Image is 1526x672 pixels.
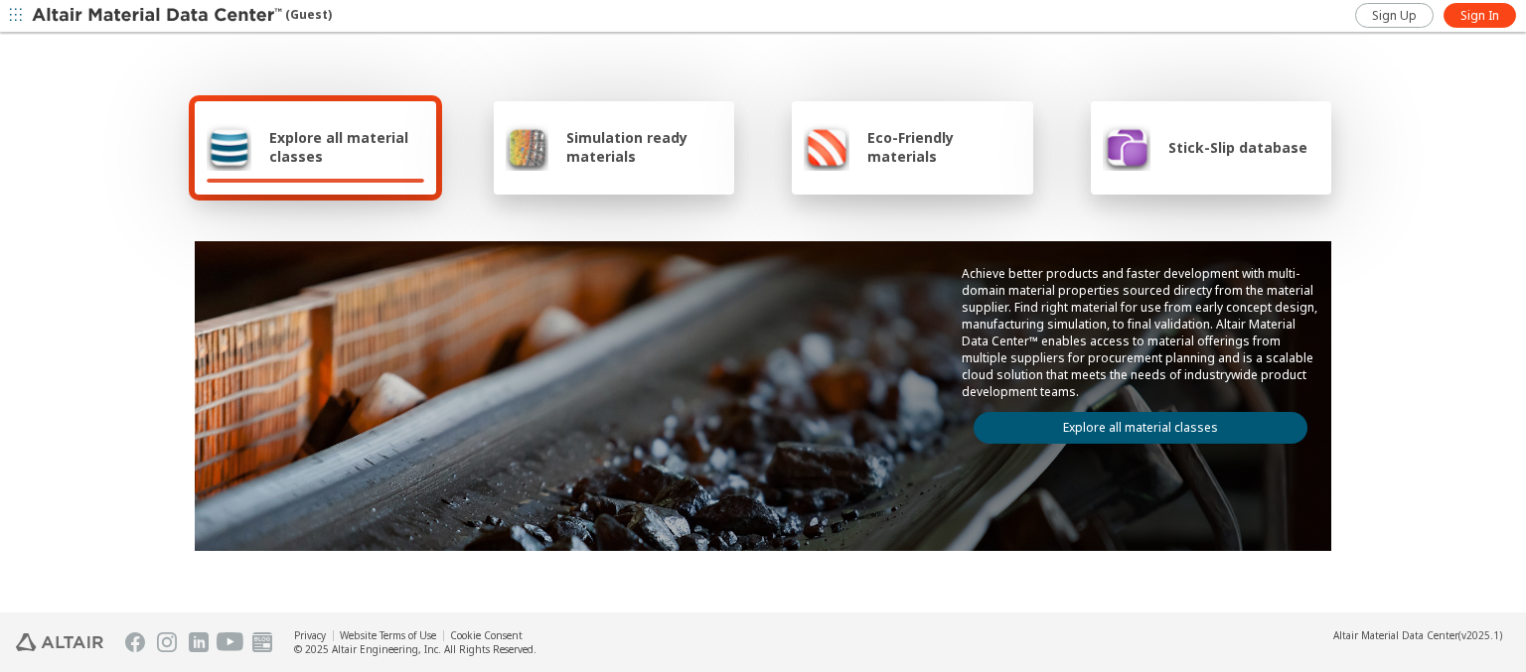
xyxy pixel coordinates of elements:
p: Achieve better products and faster development with multi-domain material properties sourced dire... [962,265,1319,400]
img: Altair Material Data Center [32,6,285,26]
img: Altair Engineering [16,633,103,651]
span: Explore all material classes [269,128,424,166]
img: Simulation ready materials [506,123,548,171]
a: Sign Up [1355,3,1434,28]
img: Stick-Slip database [1103,123,1150,171]
span: Simulation ready materials [566,128,722,166]
span: Sign In [1460,8,1499,24]
a: Sign In [1444,3,1516,28]
div: (Guest) [32,6,332,26]
div: (v2025.1) [1333,628,1502,642]
span: Eco-Friendly materials [867,128,1020,166]
img: Eco-Friendly materials [804,123,849,171]
span: Stick-Slip database [1168,138,1307,157]
div: © 2025 Altair Engineering, Inc. All Rights Reserved. [294,642,536,656]
a: Privacy [294,628,326,642]
a: Website Terms of Use [340,628,436,642]
a: Explore all material classes [974,412,1307,444]
span: Altair Material Data Center [1333,628,1458,642]
img: Explore all material classes [207,123,251,171]
span: Sign Up [1372,8,1417,24]
a: Cookie Consent [450,628,523,642]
